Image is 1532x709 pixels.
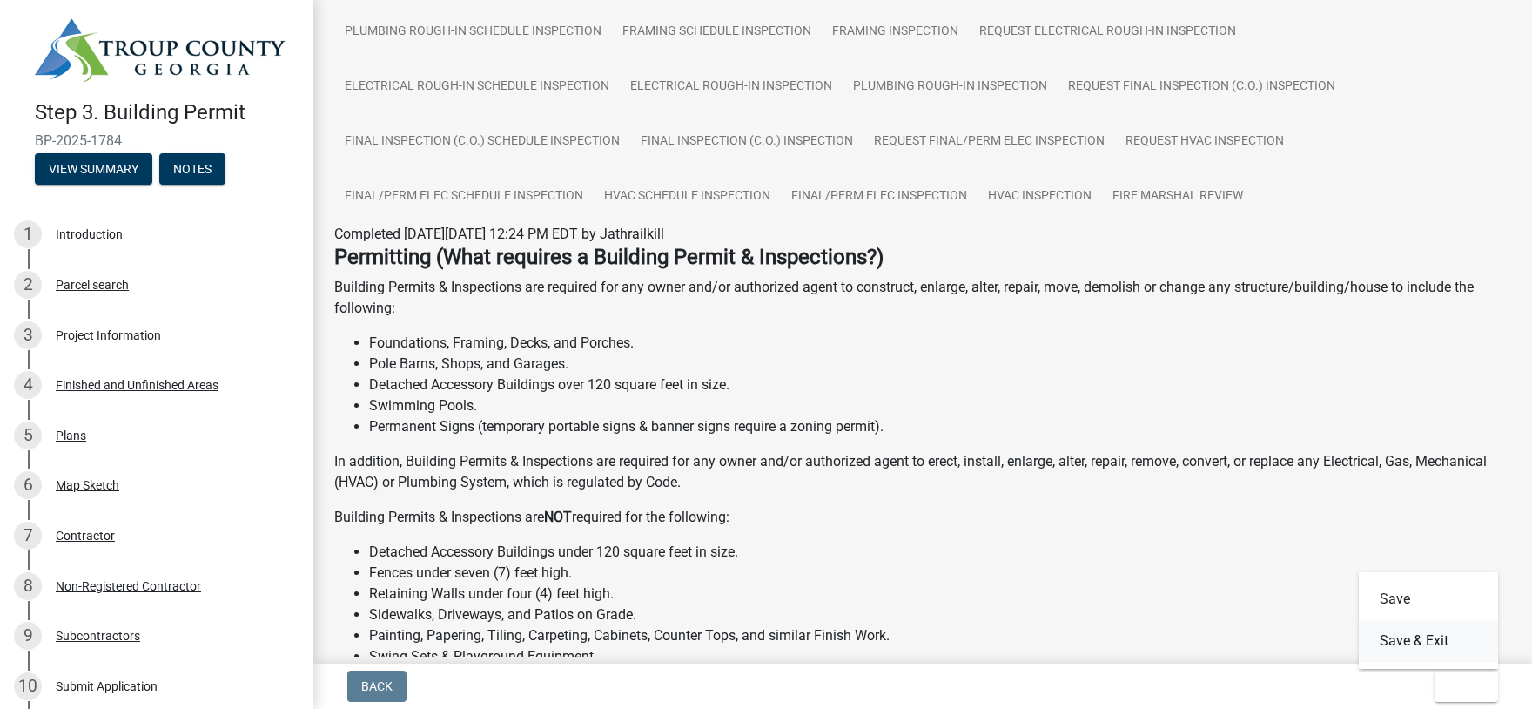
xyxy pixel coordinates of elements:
[14,220,42,248] div: 1
[35,163,152,177] wm-modal-confirm: Summary
[369,333,1511,354] li: Foundations, Framing, Decks, and Porches.
[14,371,42,399] div: 4
[159,153,225,185] button: Notes
[56,530,115,542] div: Contractor
[361,679,393,693] span: Back
[334,114,630,170] a: Final Inspection (C.O.) Schedule Inspection
[334,59,620,115] a: Electrical Rough-In Schedule Inspection
[969,4,1246,60] a: Request Electrical Rough-In Inspection
[1058,59,1346,115] a: Request Final Inspection (C.O.) Inspection
[334,277,1511,319] p: Building Permits & Inspections are required for any owner and/or authorized agent to construct, e...
[863,114,1115,170] a: Request Final/Perm Elec Inspection
[978,169,1102,225] a: HVAC Inspection
[1448,679,1474,693] span: Exit
[369,646,1511,667] li: Swing Sets & Playground Equipment.
[35,132,279,149] span: BP-2025-1784
[612,4,822,60] a: Framing Schedule Inspection
[14,422,42,449] div: 5
[56,329,161,341] div: Project Information
[334,169,594,225] a: Final/Perm Elec Schedule Inspection
[56,279,129,291] div: Parcel search
[1359,620,1498,662] button: Save & Exit
[369,542,1511,563] li: Detached Accessory Buildings under 120 square feet in size.
[14,522,42,550] div: 7
[35,153,152,185] button: View Summary
[369,395,1511,416] li: Swimming Pools.
[334,507,1511,528] p: Building Permits & Inspections are required for the following:
[334,4,612,60] a: Plumbing Rough-In Schedule Inspection
[56,379,218,391] div: Finished and Unfinished Areas
[334,245,884,269] strong: Permitting (What requires a Building Permit & Inspections?)
[369,416,1511,437] li: Permanent Signs (temporary portable signs & banner signs require a zoning permit).
[1435,671,1498,702] button: Exit
[334,451,1511,493] p: In addition, Building Permits & Inspections are required for any owner and/or authorized agent to...
[369,604,1511,625] li: Sidewalks, Driveways, and Patios on Grade.
[56,680,158,692] div: Submit Application
[843,59,1058,115] a: Plumbing Rough-in Inspection
[369,584,1511,604] li: Retaining Walls under four (4) feet high.
[1359,578,1498,620] button: Save
[369,625,1511,646] li: Painting, Papering, Tiling, Carpeting, Cabinets, Counter Tops, and similar Finish Work.
[334,226,664,242] span: Completed [DATE][DATE] 12:24 PM EDT by Jathrailkill
[369,375,1511,395] li: Detached Accessory Buildings over 120 square feet in size.
[35,100,299,125] h4: Step 3. Building Permit
[1115,114,1294,170] a: Request HVAC Inspection
[159,163,225,177] wm-modal-confirm: Notes
[14,471,42,499] div: 6
[630,114,863,170] a: Final Inspection (C.O.) Inspection
[14,321,42,349] div: 3
[822,4,969,60] a: Framing Inspection
[35,18,286,82] img: Troup County, Georgia
[14,271,42,299] div: 2
[369,354,1511,375] li: Pole Barns, Shops, and Garages.
[56,630,140,642] div: Subcontractors
[544,509,572,525] strong: NOT
[1102,169,1253,225] a: Fire Marshal Review
[56,479,119,491] div: Map Sketch
[347,671,407,702] button: Back
[56,580,201,592] div: Non-Registered Contractor
[56,429,86,442] div: Plans
[781,169,978,225] a: Final/Perm Elec Inspection
[14,622,42,650] div: 9
[620,59,843,115] a: Electrical Rough-In Inspection
[1359,571,1498,669] div: Exit
[14,672,42,700] div: 10
[14,572,42,600] div: 8
[56,228,123,240] div: Introduction
[594,169,781,225] a: HVAC Schedule Inspection
[369,563,1511,584] li: Fences under seven (7) feet high.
